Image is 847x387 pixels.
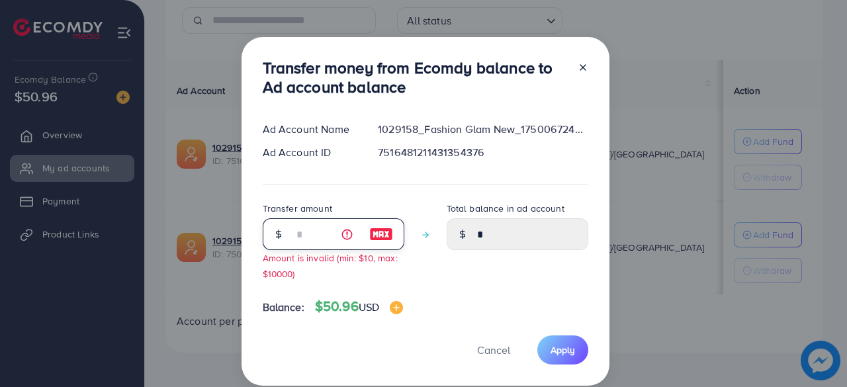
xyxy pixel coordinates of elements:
[477,343,510,357] span: Cancel
[551,343,575,357] span: Apply
[263,202,332,215] label: Transfer amount
[537,335,588,364] button: Apply
[461,335,527,364] button: Cancel
[390,301,403,314] img: image
[263,251,398,279] small: Amount is invalid (min: $10, max: $10000)
[252,122,368,137] div: Ad Account Name
[367,145,598,160] div: 7516481211431354376
[367,122,598,137] div: 1029158_Fashion Glam New_1750067246612
[447,202,564,215] label: Total balance in ad account
[263,58,567,97] h3: Transfer money from Ecomdy balance to Ad account balance
[369,226,393,242] img: image
[315,298,403,315] h4: $50.96
[263,300,304,315] span: Balance:
[252,145,368,160] div: Ad Account ID
[359,300,379,314] span: USD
